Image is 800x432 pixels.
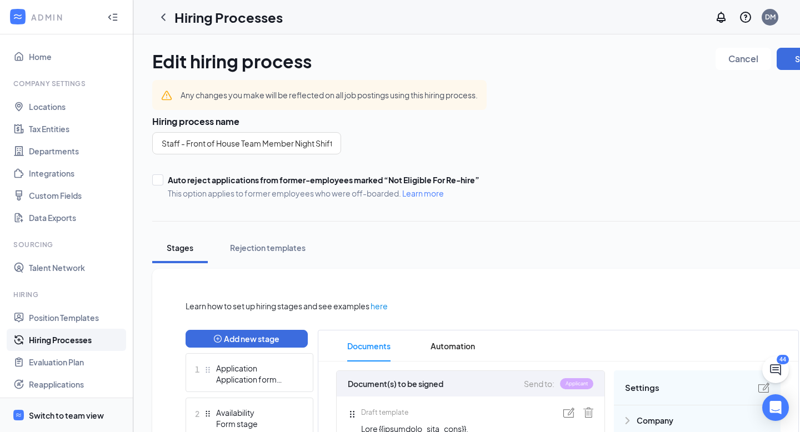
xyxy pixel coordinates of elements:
a: Talent Network [29,257,124,279]
a: Home [29,46,124,68]
a: Position Templates [29,307,124,329]
h1: Hiring Processes [174,8,283,27]
button: plus-circleAdd new stage [186,330,308,348]
span: Cancel [728,55,758,63]
svg: Drag [204,366,212,374]
div: Rejection templates [230,242,306,253]
span: Applicant [566,380,588,388]
span: Document(s) to be signed [348,378,443,390]
a: Custom Fields [29,184,124,207]
span: plus-circle [214,335,222,343]
svg: Drag [348,410,357,419]
span: Documents [347,330,391,361]
a: Tax Entities [29,118,124,140]
div: ADMIN [31,12,97,23]
svg: Warning [161,90,172,101]
span: 2 [195,407,199,420]
div: Open Intercom Messenger [762,394,789,421]
div: Availability [216,407,297,418]
div: 44 [777,355,789,364]
svg: Notifications [714,11,728,24]
span: Settings [625,381,659,394]
div: Stages [163,242,197,253]
div: DM [765,12,776,22]
span: This option applies to former employees who were off-boarded. [168,188,479,199]
a: Evaluation Plan [29,351,124,373]
input: Name of hiring process [152,132,341,154]
div: Auto reject applications from former-employees marked “Not Eligible For Re-hire” [168,174,479,185]
a: Reapplications [29,373,124,395]
div: Hiring [13,290,122,299]
span: 1 [195,363,199,376]
a: Data Exports [29,207,124,229]
svg: WorkstreamLogo [15,411,22,419]
svg: ChatActive [769,363,782,376]
svg: WorkstreamLogo [12,11,23,22]
svg: QuestionInfo [739,11,752,24]
span: Automation [431,330,475,361]
a: Learn more [402,188,444,198]
svg: ChevronLeft [157,11,170,24]
div: Form stage [216,418,297,429]
a: Integrations [29,162,124,184]
span: Company [637,414,673,426]
span: Send to: [524,378,554,390]
span: Learn how to set up hiring stages and see examples [186,300,369,312]
a: Departments [29,140,124,162]
svg: Collapse [107,12,118,23]
button: ChatActive [762,356,789,383]
svg: Drag [204,410,212,418]
div: Company Settings [13,79,122,88]
a: Hiring Processes [29,329,124,351]
h1: Edit hiring process [152,48,312,74]
button: Cancel [716,48,771,70]
div: Application [216,363,297,374]
div: Switch to team view [29,410,104,421]
div: Sourcing [13,240,122,249]
div: Application form stage [216,374,297,385]
a: Cancel [716,48,771,74]
a: here [371,300,388,312]
span: Draft template [361,408,554,418]
div: Any changes you make will be reflected on all job postings using this hiring process. [181,89,478,101]
a: Locations [29,96,124,118]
